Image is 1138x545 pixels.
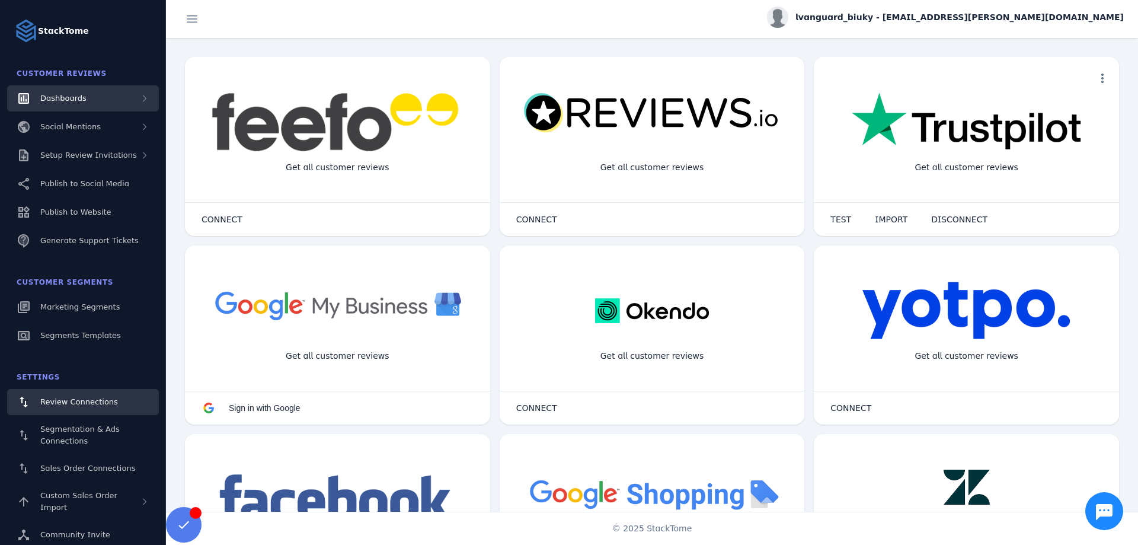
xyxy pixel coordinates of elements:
[7,294,159,320] a: Marketing Segments
[830,404,871,412] span: CONNECT
[925,470,1008,529] img: zendesk.png
[523,93,781,134] img: reviewsio.svg
[14,19,38,43] img: Logo image
[202,215,242,224] span: CONNECT
[40,491,117,512] span: Custom Sales Order Import
[523,470,781,518] img: googleshopping.png
[276,340,399,372] div: Get all customer reviews
[40,464,135,473] span: Sales Order Connections
[919,208,999,231] button: DISCONNECT
[905,340,1028,372] div: Get all customer reviews
[40,331,121,340] span: Segments Templates
[931,215,987,224] span: DISCONNECT
[40,179,129,188] span: Publish to Social Media
[40,397,118,406] span: Review Connections
[863,208,919,231] button: IMPORT
[504,208,569,231] button: CONNECT
[276,152,399,183] div: Get all customer reviews
[17,373,60,381] span: Settings
[38,25,89,37] strong: StackTome
[40,236,139,245] span: Generate Support Tickets
[7,323,159,349] a: Segments Templates
[40,122,101,131] span: Social Mentions
[591,152,714,183] div: Get all customer reviews
[40,208,111,216] span: Publish to Website
[17,69,107,78] span: Customer Reviews
[862,281,1071,340] img: yotpo.png
[830,215,851,224] span: TEST
[819,208,863,231] button: TEST
[504,396,569,420] button: CONNECT
[795,11,1124,24] span: lvanguard_biuky - [EMAIL_ADDRESS][PERSON_NAME][DOMAIN_NAME]
[212,470,463,529] img: facebook.png
[819,396,883,420] button: CONNECT
[1091,66,1114,90] button: more
[875,215,907,224] span: IMPORT
[516,215,557,224] span: CONNECT
[209,281,466,329] img: googlebusiness.png
[595,281,708,340] img: okendo.webp
[7,199,159,225] a: Publish to Website
[7,455,159,482] a: Sales Order Connections
[40,530,110,539] span: Community Invite
[516,404,557,412] span: CONNECT
[7,228,159,254] a: Generate Support Tickets
[852,93,1081,152] img: trustpilot.png
[190,208,254,231] button: CONNECT
[40,151,137,160] span: Setup Review Invitations
[190,396,312,420] button: Sign in with Google
[40,425,120,445] span: Segmentation & Ads Connections
[210,93,465,152] img: feefo.png
[7,171,159,197] a: Publish to Social Media
[767,7,788,28] img: profile.jpg
[591,340,714,372] div: Get all customer reviews
[905,152,1028,183] div: Get all customer reviews
[229,403,301,413] span: Sign in with Google
[767,7,1124,28] button: lvanguard_biuky - [EMAIL_ADDRESS][PERSON_NAME][DOMAIN_NAME]
[40,94,87,103] span: Dashboards
[17,278,113,286] span: Customer Segments
[612,522,692,535] span: © 2025 StackTome
[7,389,159,415] a: Review Connections
[40,302,120,311] span: Marketing Segments
[7,417,159,453] a: Segmentation & Ads Connections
